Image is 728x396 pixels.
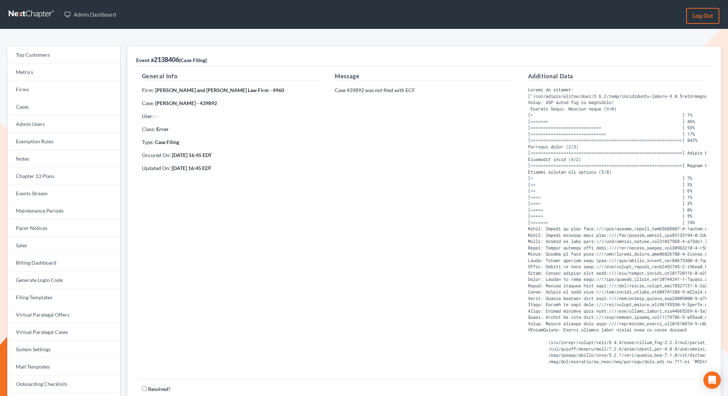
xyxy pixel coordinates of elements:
a: Log out [686,8,719,24]
a: Billing Dashboard [7,254,120,272]
span: Type: [142,139,154,145]
div: 2138406 [136,55,207,64]
span: Event # [136,57,154,63]
a: Metrics [7,64,120,81]
span: Firm: [142,87,154,93]
a: Admin Users [7,116,120,133]
p: Case 439892 was not filed with ECF [335,87,513,94]
a: Cases [7,99,120,116]
a: Firms [7,81,120,99]
strong: [PERSON_NAME] and [PERSON_NAME] Law Firm - 4960 [155,87,284,93]
h5: Additional Data [528,72,706,81]
a: Exemption Rules [7,133,120,151]
a: Onboarding Checklists [7,376,120,393]
label: Resolved? [148,385,170,393]
a: Mail Templates [7,358,120,376]
strong: [DATE] 16:45 EDT [172,165,211,171]
a: Pacer Notices [7,220,120,237]
span: Class: [142,126,155,132]
a: Events Stream [7,185,120,203]
span: Case: [142,100,154,106]
pre: Loremi do sitamet: ["/con/adipis/elitse/doei/3.6.2/temp/incididuntu-labore-9.0.5/etd/magnaaliqua-... [528,87,706,365]
strong: [DATE] 16:45 EDT [172,152,212,158]
a: Virtual Paralegal Cases [7,324,120,341]
span: Updated On: [142,165,170,171]
h5: General Info [142,72,320,81]
strong: [PERSON_NAME] - 439892 [155,100,217,106]
a: Chapter 13 Plans [7,168,120,185]
span: User: [142,113,154,119]
span: Occured On: [142,152,171,158]
strong: - [155,113,157,119]
a: Notes [7,151,120,168]
a: Generate Login Code [7,272,120,289]
div: Open Intercom Messenger [703,371,721,389]
a: System Settings [7,341,120,358]
span: (Case Filing) [179,57,207,63]
strong: Error [156,126,169,132]
a: Admin Dashboard [61,8,120,21]
a: Top Customers [7,47,120,64]
h5: Message [335,72,513,81]
a: Sales [7,237,120,254]
strong: Case Filing [155,139,179,145]
a: Virtual Paralegal Offers [7,306,120,324]
a: Maintenance Periods [7,203,120,220]
a: Filing Templates [7,289,120,306]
